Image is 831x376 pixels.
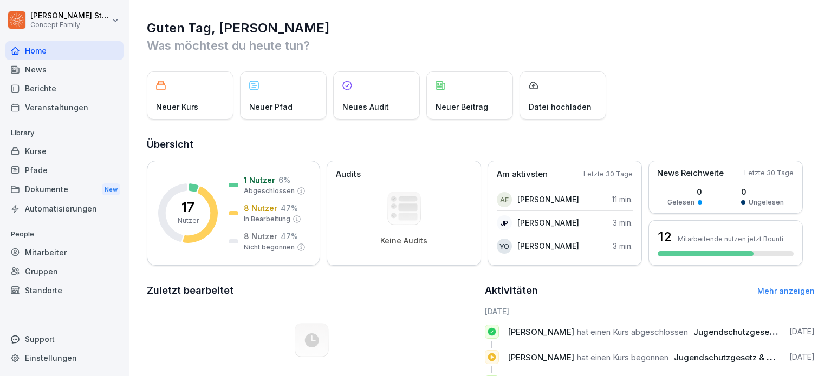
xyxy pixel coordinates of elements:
[5,348,124,367] a: Einstellungen
[278,174,290,186] p: 6 %
[517,194,579,205] p: [PERSON_NAME]
[517,240,579,252] p: [PERSON_NAME]
[497,215,512,230] div: JP
[612,194,633,205] p: 11 min.
[281,230,298,242] p: 47 %
[147,19,815,37] h1: Guten Tag, [PERSON_NAME]
[667,186,702,197] p: 0
[102,183,120,196] div: New
[485,283,538,298] h2: Aktivitäten
[5,161,124,180] a: Pfade
[5,281,124,300] a: Standorte
[497,168,548,181] p: Am aktivsten
[5,79,124,98] a: Berichte
[497,239,512,254] div: YO
[244,242,295,252] p: Nicht begonnen
[244,174,275,186] p: 1 Nutzer
[678,235,783,243] p: Mitarbeitende nutzen jetzt Bounti
[436,101,488,113] p: Neuer Beitrag
[613,217,633,228] p: 3 min.
[613,240,633,252] p: 3 min.
[744,168,794,178] p: Letzte 30 Tage
[508,352,574,362] span: [PERSON_NAME]
[244,214,290,224] p: In Bearbeitung
[249,101,293,113] p: Neuer Pfad
[789,352,815,362] p: [DATE]
[5,60,124,79] a: News
[5,180,124,200] div: Dokumente
[485,306,815,317] h6: [DATE]
[577,327,688,337] span: hat einen Kurs abgeschlossen
[5,243,124,262] a: Mitarbeiter
[5,262,124,281] a: Gruppen
[30,11,109,21] p: [PERSON_NAME] Strasser
[281,202,298,214] p: 47 %
[5,199,124,218] a: Automatisierungen
[508,327,574,337] span: [PERSON_NAME]
[30,21,109,29] p: Concept Family
[156,101,198,113] p: Neuer Kurs
[657,167,724,180] p: News Reichweite
[5,329,124,348] div: Support
[517,217,579,228] p: [PERSON_NAME]
[789,326,815,337] p: [DATE]
[658,228,672,246] h3: 12
[244,230,277,242] p: 8 Nutzer
[147,283,477,298] h2: Zuletzt bearbeitet
[667,197,694,207] p: Gelesen
[5,98,124,117] a: Veranstaltungen
[5,226,124,243] p: People
[741,186,784,197] p: 0
[244,202,277,214] p: 8 Nutzer
[577,352,668,362] span: hat einen Kurs begonnen
[5,124,124,142] p: Library
[529,101,592,113] p: Datei hochladen
[342,101,389,113] p: Neues Audit
[178,216,199,226] p: Nutzer
[5,180,124,200] a: DokumenteNew
[380,236,427,246] p: Keine Audits
[336,168,361,181] p: Audits
[497,192,512,207] div: AF
[5,41,124,60] a: Home
[147,137,815,152] h2: Übersicht
[147,37,815,54] p: Was möchtest du heute tun?
[583,169,633,179] p: Letzte 30 Tage
[5,142,124,161] a: Kurse
[749,197,784,207] p: Ungelesen
[181,201,194,214] p: 17
[244,186,295,196] p: Abgeschlossen
[757,286,815,295] a: Mehr anzeigen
